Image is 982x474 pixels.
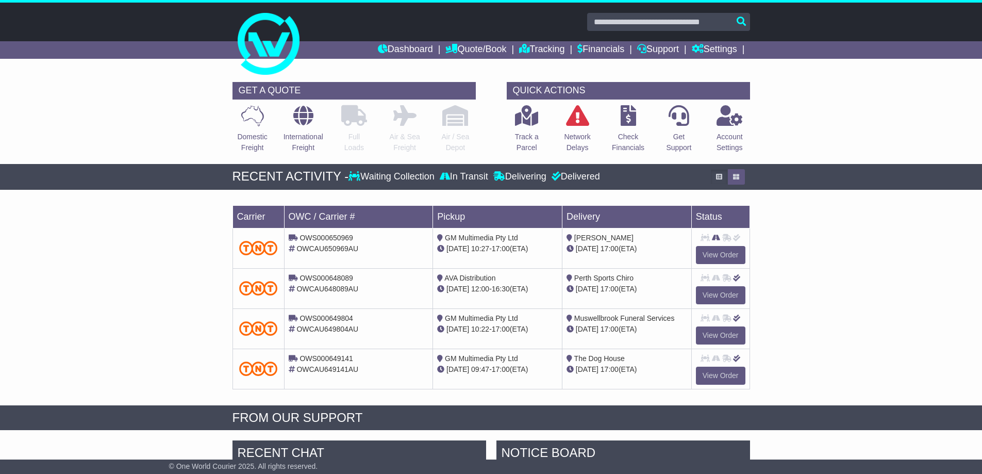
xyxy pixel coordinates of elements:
span: [PERSON_NAME] [574,234,634,242]
span: GM Multimedia Pty Ltd [445,314,518,322]
div: In Transit [437,171,491,183]
img: TNT_Domestic.png [239,281,278,295]
span: OWCAU648089AU [296,285,358,293]
div: FROM OUR SUPPORT [232,411,750,426]
img: TNT_Domestic.png [239,321,278,335]
a: Support [637,41,679,59]
span: [DATE] [446,244,469,253]
span: 10:22 [471,325,489,333]
span: Muswellbrook Funeral Services [574,314,675,322]
span: [DATE] [576,325,598,333]
td: Status [691,205,750,228]
a: AccountSettings [716,105,743,159]
a: Settings [692,41,737,59]
span: OWCAU650969AU [296,244,358,253]
span: OWS000650969 [299,234,353,242]
div: RECENT CHAT [232,440,486,468]
div: GET A QUOTE [232,82,476,100]
p: Network Delays [564,132,590,153]
span: [DATE] [446,325,469,333]
p: Track a Parcel [515,132,539,153]
td: Carrier [232,205,284,228]
span: 17:00 [492,325,510,333]
span: [DATE] [446,285,469,293]
td: OWC / Carrier # [284,205,433,228]
div: - (ETA) [437,284,558,295]
a: DomesticFreight [237,105,268,159]
span: OWCAU649804AU [296,325,358,333]
a: View Order [696,286,745,304]
div: (ETA) [567,364,687,375]
a: InternationalFreight [283,105,324,159]
span: AVA Distribution [444,274,495,282]
div: - (ETA) [437,364,558,375]
span: The Dog House [574,354,625,363]
a: View Order [696,367,745,385]
span: 09:47 [471,365,489,373]
a: Tracking [519,41,564,59]
span: 10:27 [471,244,489,253]
p: Full Loads [341,132,367,153]
span: © One World Courier 2025. All rights reserved. [169,462,318,470]
span: GM Multimedia Pty Ltd [445,354,518,363]
a: GetSupport [665,105,692,159]
span: OWS000649141 [299,354,353,363]
img: TNT_Domestic.png [239,241,278,255]
p: International Freight [284,132,323,153]
a: CheckFinancials [611,105,645,159]
div: Waiting Collection [348,171,437,183]
p: Domestic Freight [237,132,267,153]
a: Track aParcel [514,105,539,159]
p: Get Support [666,132,691,153]
span: [DATE] [576,365,598,373]
span: OWS000649804 [299,314,353,322]
div: - (ETA) [437,243,558,254]
span: 17:00 [492,365,510,373]
span: 17:00 [601,365,619,373]
img: TNT_Domestic.png [239,362,278,375]
div: RECENT ACTIVITY - [232,169,349,184]
a: Dashboard [378,41,433,59]
a: Financials [577,41,624,59]
span: GM Multimedia Pty Ltd [445,234,518,242]
div: - (ETA) [437,324,558,335]
p: Air & Sea Freight [390,132,420,153]
span: 17:00 [492,244,510,253]
div: Delivering [491,171,549,183]
span: [DATE] [446,365,469,373]
span: 17:00 [601,285,619,293]
span: 17:00 [601,325,619,333]
span: 16:30 [492,285,510,293]
span: [DATE] [576,285,598,293]
div: NOTICE BOARD [496,440,750,468]
a: NetworkDelays [563,105,591,159]
div: (ETA) [567,243,687,254]
p: Air / Sea Depot [442,132,470,153]
span: 17:00 [601,244,619,253]
p: Account Settings [717,132,743,153]
span: Perth Sports Chiro [574,274,634,282]
span: 12:00 [471,285,489,293]
div: QUICK ACTIONS [507,82,750,100]
td: Pickup [433,205,562,228]
a: Quote/Book [445,41,506,59]
span: OWCAU649141AU [296,365,358,373]
div: (ETA) [567,324,687,335]
span: [DATE] [576,244,598,253]
td: Delivery [562,205,691,228]
a: View Order [696,326,745,345]
p: Check Financials [612,132,644,153]
div: (ETA) [567,284,687,295]
div: Delivered [549,171,600,183]
a: View Order [696,246,745,264]
span: OWS000648089 [299,274,353,282]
